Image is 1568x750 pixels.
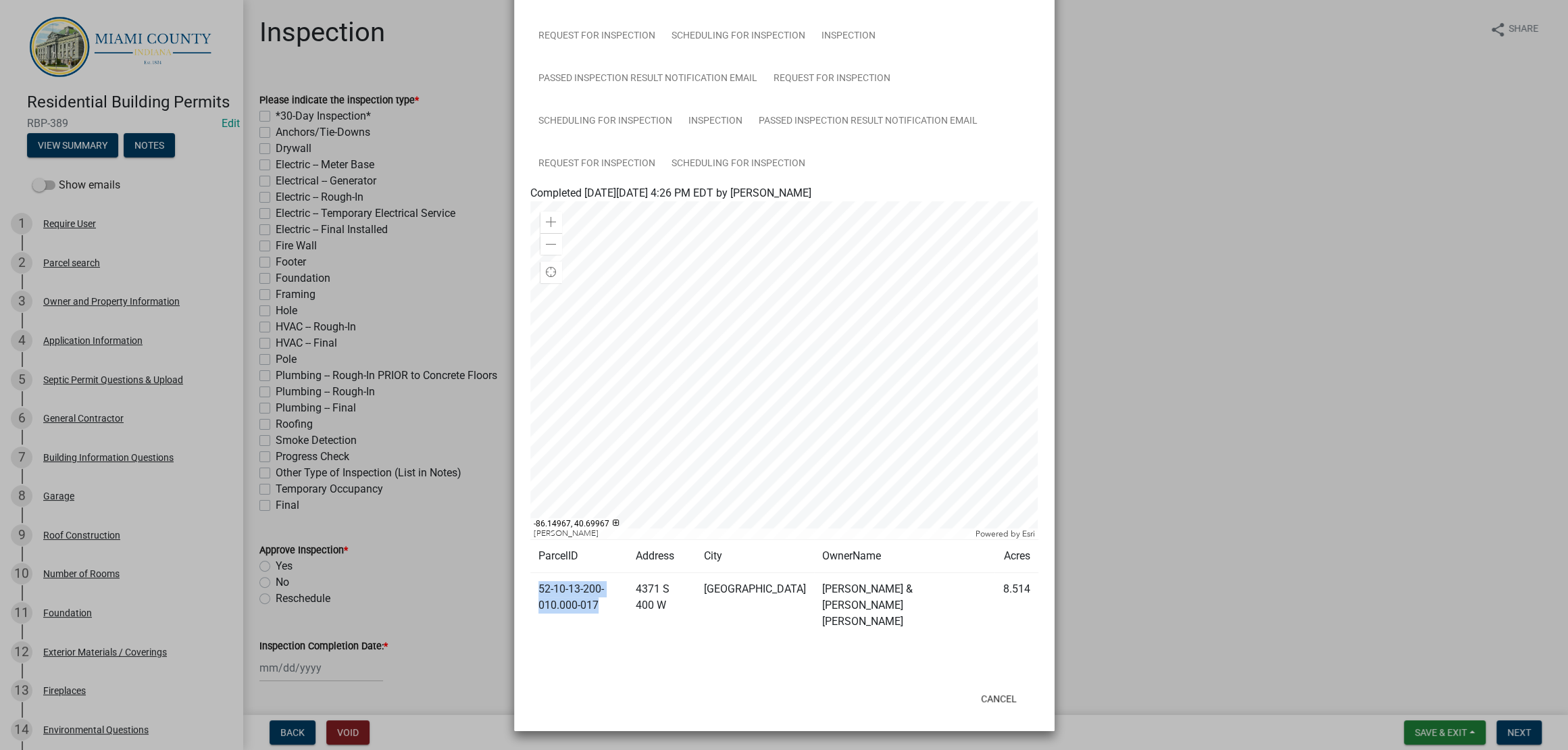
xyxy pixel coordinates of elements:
a: Scheduling for Inspection [663,15,813,58]
td: City [696,540,814,573]
div: [PERSON_NAME] [530,528,972,539]
a: Request for Inspection [530,15,663,58]
td: OwnerName [814,540,995,573]
a: Inspection [813,15,884,58]
a: Esri [1022,529,1035,539]
a: Passed Inspection Result Notification Email [751,100,986,143]
td: 8.514 [994,573,1038,639]
a: Request for Inspection [765,57,899,101]
button: Cancel [970,686,1028,711]
td: 4371 S 400 W [628,573,696,639]
div: Zoom in [540,211,562,233]
td: [GEOGRAPHIC_DATA] [696,573,814,639]
a: Passed Inspection Result Notification Email [530,57,765,101]
a: Scheduling for Inspection [663,143,813,186]
td: ParcelID [530,540,628,573]
div: Powered by [972,528,1038,539]
a: Inspection [680,100,751,143]
div: Find my location [540,261,562,283]
a: Scheduling for Inspection [530,100,680,143]
div: Zoom out [540,233,562,255]
td: Acres [994,540,1038,573]
td: [PERSON_NAME] & [PERSON_NAME] [PERSON_NAME] [814,573,995,639]
a: Request for Inspection [530,143,663,186]
td: Address [628,540,696,573]
span: Completed [DATE][DATE] 4:26 PM EDT by [PERSON_NAME] [530,186,811,199]
td: 52-10-13-200-010.000-017 [530,573,628,639]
